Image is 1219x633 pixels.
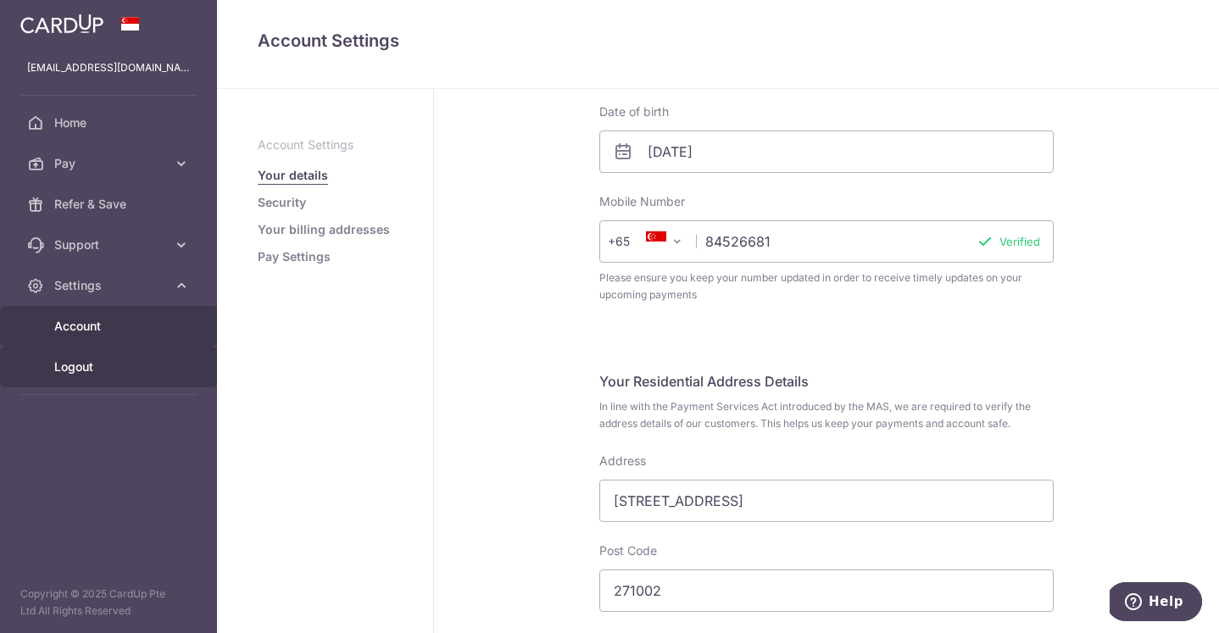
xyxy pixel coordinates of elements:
[258,167,328,184] a: Your details
[39,12,74,27] span: Help
[613,231,654,252] span: +65
[1110,582,1202,625] iframe: Opens a widget where you can find more information
[54,155,166,172] span: Pay
[608,231,654,252] span: +65
[599,398,1054,432] span: In line with the Payment Services Act introduced by the MAS, we are required to verify the addres...
[54,277,166,294] span: Settings
[599,453,646,469] label: Address
[258,136,392,153] p: Account Settings
[54,114,166,131] span: Home
[258,27,1178,54] h4: Account Settings
[54,196,166,213] span: Refer & Save
[599,543,657,558] span: translation missing: en.profiles.show_form.label.post_code
[599,103,669,120] label: Date of birth
[20,14,103,34] img: CardUp
[54,318,166,335] span: Account
[599,130,1054,173] input: DD/MM/YYYY
[54,236,166,253] span: Support
[258,248,331,265] a: Pay Settings
[599,480,1054,522] input: Address
[54,358,166,375] span: Logout
[599,193,685,210] label: Mobile Number
[599,269,1054,303] span: Please ensure you keep your number updated in order to receive timely updates on your upcoming pa...
[258,221,390,238] a: Your billing addresses
[599,371,1054,391] h5: Your Residential Address Details
[258,194,306,211] a: Security
[27,59,190,76] p: [EMAIL_ADDRESS][DOMAIN_NAME]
